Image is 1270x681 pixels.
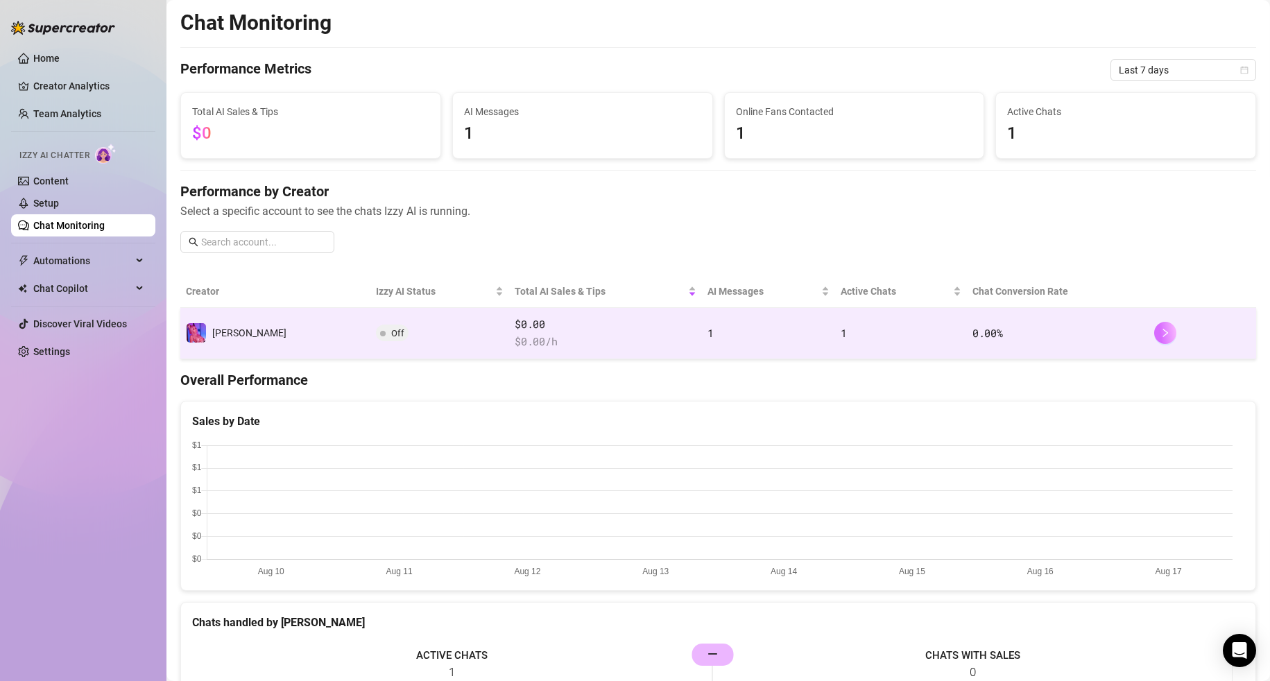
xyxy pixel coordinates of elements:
span: 1 [1007,121,1244,147]
a: Home [33,53,60,64]
span: Select a specific account to see the chats Izzy AI is running. [180,202,1256,220]
a: Creator Analytics [33,75,144,97]
span: Active Chats [841,284,950,299]
img: Chat Copilot [18,284,27,293]
span: 1 [464,121,701,147]
span: $0 [192,123,212,143]
div: Chats handled by [PERSON_NAME] [192,614,1244,631]
span: $0.00 [515,316,696,333]
h2: Chat Monitoring [180,10,332,36]
a: Team Analytics [33,108,101,119]
th: Total AI Sales & Tips [509,275,701,308]
span: thunderbolt [18,255,29,266]
span: Izzy AI Chatter [19,149,89,162]
th: AI Messages [702,275,835,308]
span: Izzy AI Status [376,284,493,299]
span: AI Messages [464,104,701,119]
span: Active Chats [1007,104,1244,119]
span: Off [391,328,404,338]
a: Content [33,175,69,187]
th: Chat Conversion Rate [967,275,1149,308]
span: right [1160,328,1170,338]
span: 1 [841,326,847,340]
a: Setup [33,198,59,209]
span: Online Fans Contacted [736,104,973,119]
a: Discover Viral Videos [33,318,127,329]
th: Active Chats [835,275,967,308]
span: Total AI Sales & Tips [192,104,429,119]
div: Sales by Date [192,413,1244,430]
span: $ 0.00 /h [515,334,696,350]
span: Total AI Sales & Tips [515,284,685,299]
button: right [1154,322,1176,344]
input: Search account... [201,234,326,250]
span: [PERSON_NAME] [212,327,286,338]
h4: Performance by Creator [180,182,1256,201]
img: AI Chatter [95,144,117,164]
span: 1 [736,121,973,147]
span: AI Messages [707,284,818,299]
span: 1 [707,326,714,340]
th: Creator [180,275,370,308]
span: Last 7 days [1119,60,1248,80]
img: logo-BBDzfeDw.svg [11,21,115,35]
h4: Performance Metrics [180,59,311,81]
span: Chat Copilot [33,277,132,300]
span: 0.00 % [972,326,1003,340]
a: Settings [33,346,70,357]
span: calendar [1240,66,1248,74]
span: Automations [33,250,132,272]
h4: Overall Performance [180,370,1256,390]
a: Chat Monitoring [33,220,105,231]
th: Izzy AI Status [370,275,510,308]
span: search [189,237,198,247]
div: Open Intercom Messenger [1223,634,1256,667]
img: Jessica Nigri [187,323,206,343]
